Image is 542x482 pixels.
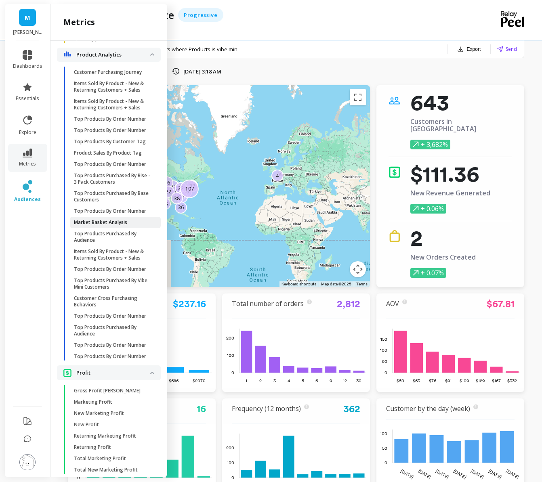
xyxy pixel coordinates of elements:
p: Customer Cross Purchasing Behaviors [74,295,151,308]
span: metrics [19,161,36,167]
img: icon [389,166,401,178]
a: Frequency (12 months) [232,404,301,413]
a: Total number of orders [232,299,304,308]
span: Orders where Products is vibe mini [153,46,239,53]
button: Send [497,45,517,53]
p: 643 [410,94,512,111]
p: Top Products By Order Number [74,342,146,348]
p: Top Products By Order Number [74,313,146,319]
span: essentials [16,95,39,102]
p: New Orders Created [410,254,476,261]
p: Top Products By Order Number [74,208,146,214]
p: New Revenue Generated [410,189,490,197]
p: Top Products By Order Number [74,161,146,168]
p: $111.36 [410,166,490,182]
button: Export [454,44,484,55]
p: 22 [166,188,171,195]
span: Send [506,45,517,53]
p: Total Marketing Profit [74,455,126,462]
img: icon [389,230,401,242]
p: Market Basket Analysis [74,219,127,226]
a: 2,812 [337,298,360,310]
p: New Marketing Profit [74,410,124,417]
p: Top Products By Order Number [74,266,146,272]
p: 32 [178,185,184,192]
p: Top Products By Order Number [74,116,146,122]
p: 2 [410,230,476,246]
p: Top Products Purchased By Audience [74,231,151,243]
button: Map camera controls [350,261,366,277]
span: explore [19,129,36,136]
span: audiences [14,196,41,203]
div: Progressive [178,8,223,22]
p: 4 [276,172,279,179]
p: + 0.06% [410,204,446,214]
p: Top Products Purchased By Vibe Mini Customers [74,277,151,290]
img: down caret icon [150,53,154,56]
a: AOV [386,299,399,308]
p: 36 [171,183,176,190]
p: 38 [174,195,180,202]
p: Returning Marketing Profit [74,433,136,439]
a: 16 [197,403,206,415]
button: Keyboard shortcuts [282,281,316,287]
p: Items Sold By Product - New & Returning Customers + Sales [74,80,151,93]
p: Gross Profit [PERSON_NAME] [74,388,141,394]
p: Customers in [GEOGRAPHIC_DATA] [410,118,512,132]
span: dashboards [13,63,42,69]
p: Top Products Purchased By Base Customers [74,190,151,203]
p: Product Analytics [76,51,150,59]
p: Product Sales By Product Tag [74,150,142,156]
a: $67.81 [487,298,515,310]
p: + 0.07% [410,268,446,278]
img: navigation item icon [63,369,71,377]
button: Toggle fullscreen view [350,89,366,105]
p: Total New Marketing Profit [74,467,138,473]
p: 36 [178,204,184,211]
p: Items Sold By Product - New & Returning Customers + Sales [74,98,151,111]
p: Items Sold By Product - New & Returning Customers + Sales [74,248,151,261]
a: Terms (opens in new tab) [356,282,368,286]
p: [DATE] 3:18 AM [183,68,221,75]
p: Top Products By Order Number [74,127,146,134]
p: Top Products Purchased By Rise - 3 Pack Customers [74,172,151,185]
p: maude [13,29,42,36]
a: 362 [343,403,360,415]
p: Top Products By Customer Tag [74,138,146,145]
img: navigation item icon [63,51,71,58]
p: Customer Purchasing Journey [74,69,142,75]
img: icon [389,94,401,107]
p: Profit [76,369,150,377]
h2: metrics [63,17,95,28]
p: New Profit [74,421,99,428]
p: Top Products Purchased By Audience [74,324,151,337]
img: profile picture [19,454,36,470]
span: Map data ©2025 [321,282,351,286]
img: down caret icon [150,372,154,374]
a: Customer by the day (week) [386,404,470,413]
p: + 3,682% [410,140,450,149]
p: Top Products By Order Number [74,353,146,360]
p: Marketing Profit [74,399,112,405]
p: 107 [185,185,194,192]
p: 21 [174,187,180,194]
a: $237.16 [173,298,206,310]
p: Returning Profit [74,444,111,451]
p: 16 [164,179,170,186]
span: M [25,13,30,22]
